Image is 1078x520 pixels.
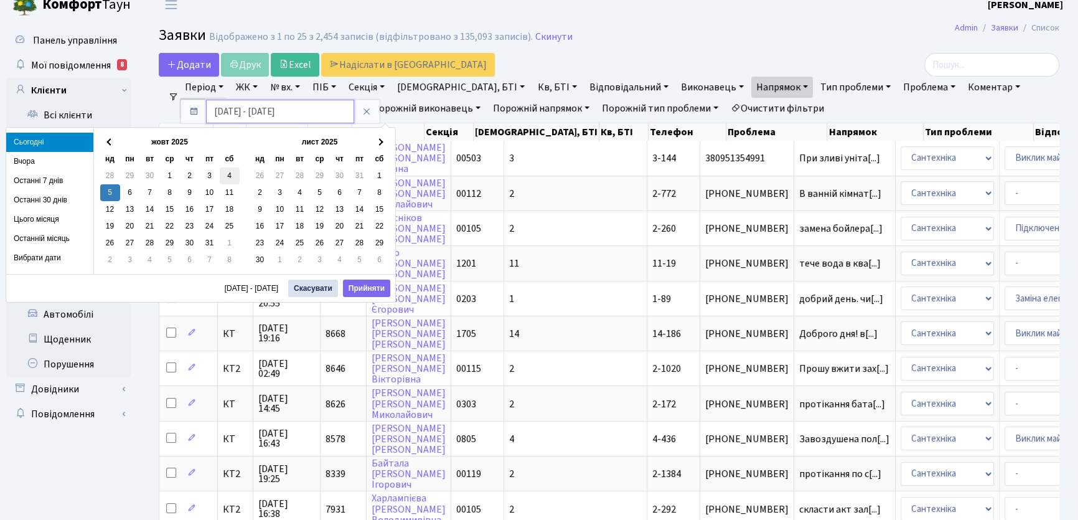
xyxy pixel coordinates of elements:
a: Скинути [535,31,573,43]
span: 3-144 [652,151,676,165]
th: Телефон [649,123,727,141]
td: 30 [140,168,160,184]
span: Додати [167,58,211,72]
span: замена бойлера[...] [799,222,883,235]
li: Останні 7 днів [6,171,93,191]
span: 0303 [456,397,476,411]
td: 29 [370,235,390,252]
td: 12 [100,201,120,218]
span: 8626 [326,397,345,411]
td: 7 [140,184,160,201]
a: Колесніков[PERSON_NAME][PERSON_NAME] [372,211,446,246]
td: 16 [180,201,200,218]
span: Мої повідомлення [31,59,111,72]
li: Список [1018,21,1059,35]
th: Тип проблеми [924,123,1034,141]
span: 2 [509,467,514,481]
span: КТ2 [223,469,248,479]
a: Порожній напрямок [488,98,594,119]
span: КТ [223,399,248,409]
td: 17 [270,218,290,235]
span: [PHONE_NUMBER] [705,258,789,268]
span: Завоздушена пол[...] [799,432,889,446]
span: Прошу вжити зах[...] [799,362,889,376]
td: 4 [330,252,350,268]
td: 23 [180,218,200,235]
td: 28 [290,168,310,184]
span: [PHONE_NUMBER] [705,189,789,199]
td: 5 [310,184,330,201]
span: 2 [509,362,514,376]
th: лист 2025 [270,134,370,151]
td: 29 [160,235,180,252]
span: 00115 [456,362,481,376]
span: 2 [509,222,514,235]
a: Excel [271,53,319,77]
td: 7 [350,184,370,201]
td: 25 [220,218,240,235]
th: Напрямок [827,123,924,141]
a: [PERSON_NAME][PERSON_NAME]Миколайович [372,387,446,422]
a: Клієнти [6,78,131,103]
a: Порожній виконавець [367,98,485,119]
td: 1 [160,168,180,184]
td: 24 [200,218,220,235]
td: 20 [120,218,140,235]
td: 7 [200,252,220,268]
span: 0805 [456,432,476,446]
span: [DATE] 16:38 [258,499,315,519]
td: 13 [330,201,350,218]
td: 5 [160,252,180,268]
span: [PHONE_NUMBER] [705,224,789,234]
a: Кв, БТІ [532,77,581,98]
span: 2-292 [652,503,676,516]
span: 1201 [456,257,476,270]
div: Відображено з 1 по 25 з 2,454 записів (відфільтровано з 135,093 записів). [209,31,533,43]
a: Порушення [6,352,131,377]
span: [DATE] 14:45 [258,394,315,414]
a: Статус [180,98,228,119]
span: [DATE] 02:49 [258,359,315,379]
a: Виконавець [676,77,749,98]
li: Останні 30 днів [6,191,93,210]
span: 2-172 [652,397,676,411]
td: 1 [220,235,240,252]
th: вт [140,151,160,168]
td: 4 [140,252,160,268]
td: 13 [120,201,140,218]
span: 00503 [456,151,481,165]
th: чт [180,151,200,168]
a: Байтала[PERSON_NAME]Ігорович [372,456,446,491]
td: 30 [250,252,270,268]
span: КТ [223,434,248,444]
a: [DEMOGRAPHIC_DATA], БТІ [392,77,530,98]
span: 8578 [326,432,345,446]
span: 4-436 [652,432,676,446]
a: [PERSON_NAME][PERSON_NAME]Миколайович [372,176,446,211]
span: 7931 [326,503,345,516]
a: Автомобілі [6,302,131,327]
td: 2 [180,168,200,184]
td: 27 [330,235,350,252]
th: ср [160,151,180,168]
td: 26 [100,235,120,252]
td: 15 [370,201,390,218]
td: 27 [270,168,290,184]
td: 6 [180,252,200,268]
td: 30 [330,168,350,184]
a: Напрямок [751,77,813,98]
td: 10 [270,201,290,218]
td: 29 [310,168,330,184]
a: [PERSON_NAME][PERSON_NAME]Вікторівна [372,351,446,386]
input: Пошук... [924,53,1059,77]
td: 19 [100,218,120,235]
td: 28 [350,235,370,252]
span: 4 [509,432,514,446]
th: Проблема [726,123,827,141]
td: 1 [270,252,290,268]
span: Панель управління [33,34,117,47]
span: 1-89 [652,292,671,306]
td: 6 [370,252,390,268]
a: Відповідальний [584,77,673,98]
span: [PHONE_NUMBER] [705,504,789,514]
